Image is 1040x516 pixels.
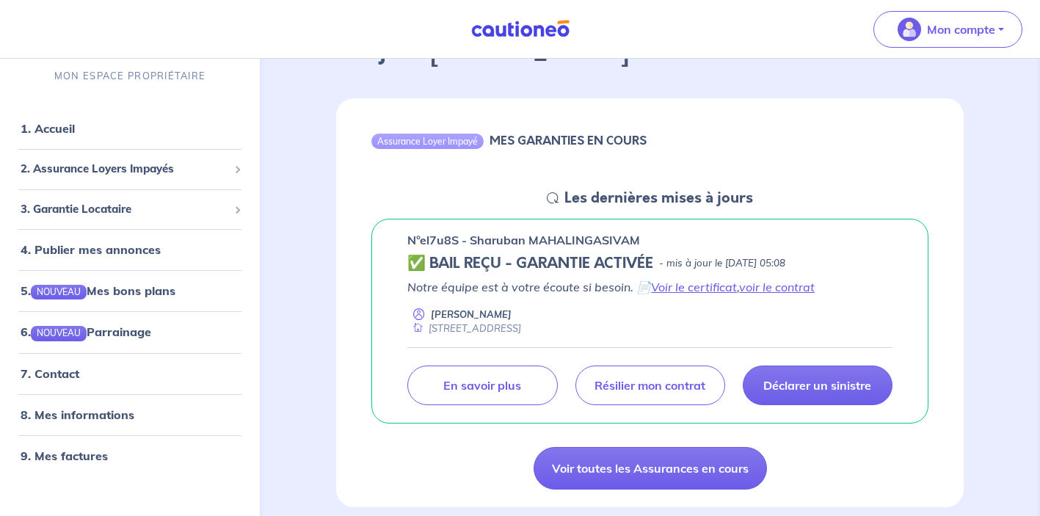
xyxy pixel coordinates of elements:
[594,378,705,393] p: Résilier mon contrat
[6,359,254,388] div: 7. Contact
[21,325,151,340] a: 6.NOUVEAUParrainage
[6,441,254,470] div: 9. Mes factures
[407,321,521,335] div: [STREET_ADDRESS]
[21,121,75,136] a: 1. Accueil
[21,201,228,218] span: 3. Garantie Locataire
[21,242,161,257] a: 4. Publier mes annonces
[54,69,206,83] p: MON ESPACE PROPRIÉTAIRE
[21,366,79,381] a: 7. Contact
[743,366,892,405] a: Déclarer un sinistre
[651,280,737,294] a: Voir le certificat
[763,378,871,393] p: Déclarer un sinistre
[407,278,892,296] p: Notre équipe est à votre écoute si besoin. 📄 ,
[6,155,254,183] div: 2. Assurance Loyers Impayés
[534,447,767,490] a: Voir toutes les Assurances en cours
[564,189,753,207] h5: Les dernières mises à jours
[21,161,228,178] span: 2. Assurance Loyers Impayés
[659,256,785,271] p: - mis à jour le [DATE] 05:08
[371,134,484,148] div: Assurance Loyer Impayé
[465,20,575,38] img: Cautioneo
[6,318,254,347] div: 6.NOUVEAUParrainage
[898,18,921,41] img: illu_account_valid_menu.svg
[407,255,653,272] h5: ✅ BAIL REÇU - GARANTIE ACTIVÉE
[6,400,254,429] div: 8. Mes informations
[407,366,557,405] a: En savoir plus
[927,21,995,38] p: Mon compte
[575,366,725,405] a: Résilier mon contrat
[443,378,521,393] p: En savoir plus
[21,448,108,463] a: 9. Mes factures
[407,255,892,272] div: state: CONTRACT-VALIDATED, Context: NEW,MAYBE-CERTIFICATE,ALONE,LESSOR-DOCUMENTS
[21,283,175,298] a: 5.NOUVEAUMes bons plans
[6,195,254,224] div: 3. Garantie Locataire
[407,231,640,249] p: n°el7u8S - Sharuban MAHALINGASIVAM
[490,134,647,148] h6: MES GARANTIES EN COURS
[431,308,512,321] p: [PERSON_NAME]
[6,235,254,264] div: 4. Publier mes annonces
[739,280,815,294] a: voir le contrat
[6,114,254,143] div: 1. Accueil
[6,276,254,305] div: 5.NOUVEAUMes bons plans
[21,407,134,422] a: 8. Mes informations
[873,11,1022,48] button: illu_account_valid_menu.svgMon compte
